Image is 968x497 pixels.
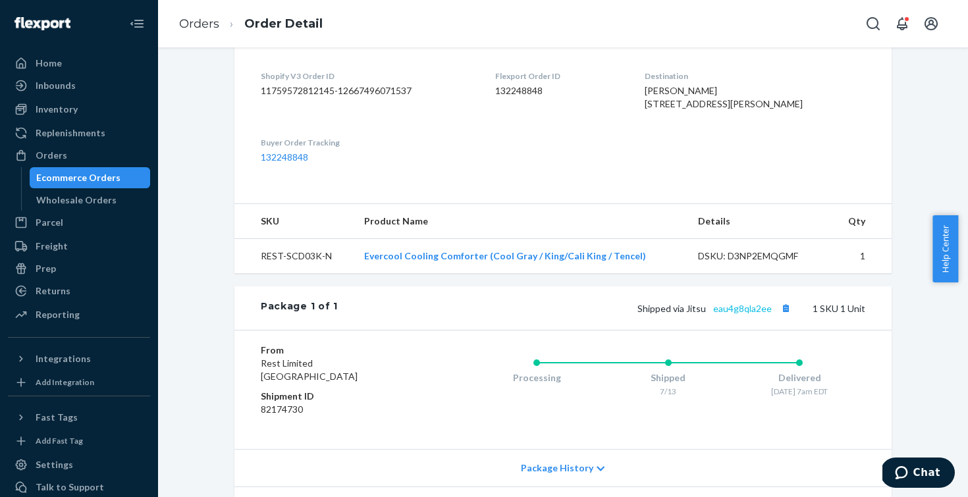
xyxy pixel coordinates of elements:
[364,250,646,261] a: Evercool Cooling Comforter (Cool Gray / King/Cali King / Tencel)
[14,17,70,30] img: Flexport logo
[169,5,333,43] ol: breadcrumbs
[8,407,150,428] button: Fast Tags
[8,348,150,369] button: Integrations
[698,249,822,263] div: DSKU: D3NP2EMQGMF
[918,11,944,37] button: Open account menu
[36,284,70,298] div: Returns
[30,167,151,188] a: Ecommerce Orders
[36,194,117,207] div: Wholesale Orders
[8,145,150,166] a: Orders
[36,79,76,92] div: Inbounds
[36,240,68,253] div: Freight
[687,204,832,239] th: Details
[637,303,794,314] span: Shipped via Jitsu
[8,212,150,233] a: Parcel
[734,386,865,397] div: [DATE] 7am EDT
[860,11,886,37] button: Open Search Box
[30,190,151,211] a: Wholesale Orders
[8,280,150,301] a: Returns
[603,386,734,397] div: 7/13
[889,11,915,37] button: Open notifications
[244,16,323,31] a: Order Detail
[36,57,62,70] div: Home
[8,304,150,325] a: Reporting
[8,258,150,279] a: Prep
[932,215,958,282] button: Help Center
[36,149,67,162] div: Orders
[777,300,794,317] button: Copy tracking number
[124,11,150,37] button: Close Navigation
[713,303,772,314] a: eau4g8qla2ee
[8,236,150,257] a: Freight
[36,308,80,321] div: Reporting
[734,371,865,384] div: Delivered
[495,84,623,97] dd: 132248848
[36,435,83,446] div: Add Fast Tag
[832,239,892,274] td: 1
[8,53,150,74] a: Home
[645,85,803,109] span: [PERSON_NAME] [STREET_ADDRESS][PERSON_NAME]
[338,300,865,317] div: 1 SKU 1 Unit
[261,137,474,148] dt: Buyer Order Tracking
[521,461,593,475] span: Package History
[832,204,892,239] th: Qty
[36,171,121,184] div: Ecommerce Orders
[8,99,150,120] a: Inventory
[8,75,150,96] a: Inbounds
[261,151,308,163] a: 132248848
[36,352,91,365] div: Integrations
[36,411,78,424] div: Fast Tags
[603,371,734,384] div: Shipped
[234,204,354,239] th: SKU
[36,377,94,388] div: Add Integration
[261,300,338,317] div: Package 1 of 1
[36,103,78,116] div: Inventory
[882,458,955,490] iframe: Opens a widget where you can chat to one of our agents
[234,239,354,274] td: REST-SCD03K-N
[261,70,474,82] dt: Shopify V3 Order ID
[261,390,418,403] dt: Shipment ID
[8,375,150,390] a: Add Integration
[8,433,150,449] a: Add Fast Tag
[36,216,63,229] div: Parcel
[471,371,603,384] div: Processing
[8,454,150,475] a: Settings
[36,262,56,275] div: Prep
[261,403,418,416] dd: 82174730
[261,344,418,357] dt: From
[36,458,73,471] div: Settings
[354,204,687,239] th: Product Name
[261,84,474,97] dd: 11759572812145-12667496071537
[8,122,150,144] a: Replenishments
[36,481,104,494] div: Talk to Support
[179,16,219,31] a: Orders
[36,126,105,140] div: Replenishments
[261,357,358,382] span: Rest Limited [GEOGRAPHIC_DATA]
[645,70,865,82] dt: Destination
[495,70,623,82] dt: Flexport Order ID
